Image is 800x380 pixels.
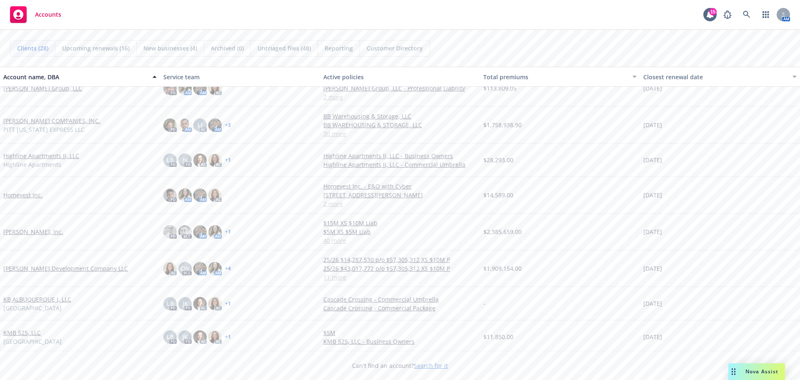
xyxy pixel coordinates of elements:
a: [PERSON_NAME] Development Company LLC [3,264,128,273]
a: Cascade Crossing - Commercial Umbrella [323,295,477,304]
a: Homevest Inc. [3,191,42,199]
span: PITT [US_STATE] EXPRESS LLC [3,125,85,134]
a: + 4 [225,266,231,271]
span: [DATE] [643,84,662,93]
span: Accounts [35,11,61,18]
div: Closest renewal date [643,73,787,81]
img: photo [208,154,222,167]
span: JK [182,332,188,341]
a: 25/26 $14,287,530 p/o $57,305,312 XS $10M P [323,255,477,264]
span: LI [197,121,202,129]
a: + 1 [225,158,231,163]
a: 40 more [323,236,477,245]
button: Total premiums [480,67,640,87]
img: photo [193,82,207,95]
span: [DATE] [643,227,662,236]
span: $113,809.05 [483,84,517,93]
span: Nova Assist [745,368,778,375]
a: Search [738,6,755,23]
img: photo [178,118,192,132]
span: $14,589.00 [483,191,513,199]
img: photo [163,189,177,202]
a: Highline Apartments II, LLC [3,151,79,160]
span: Clients (28) [17,44,48,53]
a: Report a Bug [719,6,736,23]
span: [DATE] [643,299,662,308]
span: LB [167,156,174,164]
a: 2 more [323,199,477,208]
a: KB ALBUQUERQUE I, LLC [3,295,71,304]
span: - [483,299,485,308]
span: [DATE] [643,121,662,129]
span: [DATE] [643,264,662,273]
div: Account name, DBA [3,73,147,81]
a: [PERSON_NAME] Group, LLC - Professional Liability [323,84,477,93]
a: BB WAREHOUSING & STORAGE, LLC [323,121,477,129]
div: 15 [709,8,717,15]
a: 30 more [323,129,477,138]
a: [PERSON_NAME] COMPANIES, INC. [3,116,100,125]
a: + 1 [225,229,231,234]
a: [PERSON_NAME], Inc. [3,227,63,236]
span: LB [167,299,174,308]
img: photo [163,118,177,132]
span: [DATE] [643,156,662,164]
img: photo [208,189,222,202]
a: + 3 [225,123,231,128]
span: Upcoming renewals (16) [62,44,130,53]
span: JK [182,156,188,164]
span: LB [167,332,174,341]
a: 2 more [323,93,477,101]
img: photo [193,262,207,275]
div: Active policies [323,73,477,81]
img: photo [163,225,177,239]
img: photo [163,82,177,95]
button: Closest renewal date [640,67,800,87]
a: KMB 525, LLC - Business Owners [323,337,477,346]
button: Active policies [320,67,480,87]
a: Highline Apartments II, LLC - Business Owners [323,151,477,160]
a: Search for it [414,362,448,370]
a: [STREET_ADDRESS][PERSON_NAME] [323,191,477,199]
a: KMB 525, LLC [3,328,41,337]
span: $2,385,659.00 [483,227,522,236]
a: Switch app [757,6,774,23]
button: Nova Assist [728,363,785,380]
img: photo [193,154,207,167]
span: [DATE] [643,191,662,199]
span: JK [182,299,188,308]
img: photo [193,225,207,239]
span: Untriaged files (48) [257,44,311,53]
img: photo [208,118,222,132]
span: Can't find an account? [352,361,448,370]
span: Customer Directory [367,44,423,53]
span: [DATE] [643,332,662,341]
span: [GEOGRAPHIC_DATA] [3,337,62,346]
a: Homevest Inc. - E&O with Cyber [323,182,477,191]
a: [PERSON_NAME] Group, LLC [3,84,82,93]
img: photo [163,262,177,275]
a: + 1 [225,335,231,340]
div: Service team [163,73,317,81]
a: BB Warehousing & Storage, LLC [323,112,477,121]
span: New businesses (4) [143,44,197,53]
img: photo [178,189,192,202]
a: Cascade Crossing - Commercial Package [323,304,477,312]
img: photo [208,225,222,239]
img: photo [193,189,207,202]
span: Highline Apartments [3,160,61,169]
a: $15M XS $10M Liab [323,219,477,227]
img: photo [208,262,222,275]
span: Reporting [325,44,353,53]
a: Highline Apartments II, LLC - Commercial Umbrella [323,160,477,169]
span: $11,850.00 [483,332,513,341]
div: Total premiums [483,73,627,81]
div: Drag to move [728,363,739,380]
img: photo [208,82,222,95]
